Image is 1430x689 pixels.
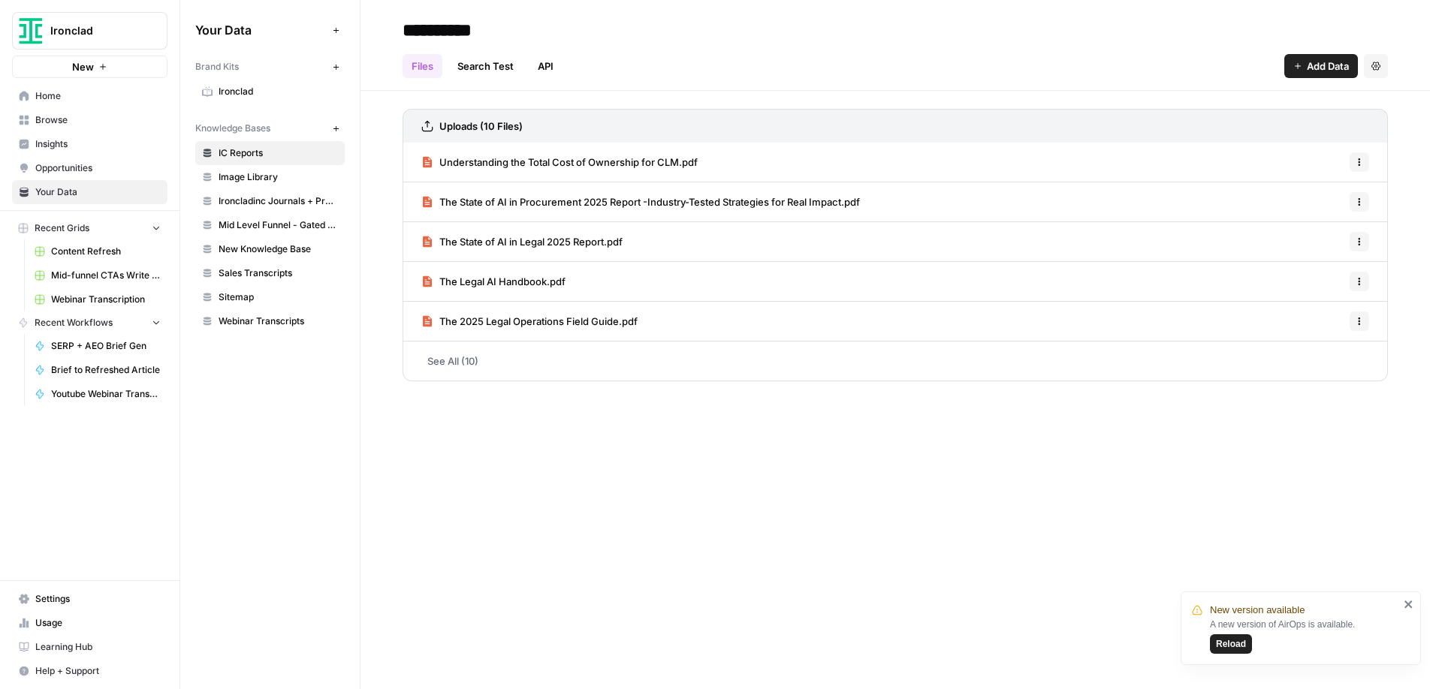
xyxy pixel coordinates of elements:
[448,54,523,78] a: Search Test
[195,141,345,165] a: IC Reports
[12,659,167,683] button: Help + Support
[17,17,44,44] img: Ironclad Logo
[12,611,167,635] a: Usage
[12,108,167,132] a: Browse
[195,309,345,333] a: Webinar Transcripts
[35,664,161,678] span: Help + Support
[1210,618,1399,654] div: A new version of AirOps is available.
[219,266,338,280] span: Sales Transcripts
[1210,603,1305,618] span: New version available
[421,143,698,182] a: Understanding the Total Cost of Ownership for CLM.pdf
[439,155,698,170] span: Understanding the Total Cost of Ownership for CLM.pdf
[195,261,345,285] a: Sales Transcripts
[28,382,167,406] a: Youtube Webinar Transcription
[35,185,161,199] span: Your Data
[28,358,167,382] a: Brief to Refreshed Article
[439,274,566,289] span: The Legal AI Handbook.pdf
[195,80,345,104] a: Ironclad
[439,314,638,329] span: The 2025 Legal Operations Field Guide.pdf
[219,242,338,256] span: New Knowledge Base
[195,213,345,237] a: Mid Level Funnel - Gated Assets + Webinars
[51,245,161,258] span: Content Refresh
[421,262,566,301] a: The Legal AI Handbook.pdf
[219,146,338,160] span: IC Reports
[1216,637,1246,651] span: Reload
[421,302,638,341] a: The 2025 Legal Operations Field Guide.pdf
[195,285,345,309] a: Sitemap
[219,170,338,184] span: Image Library
[51,387,161,401] span: Youtube Webinar Transcription
[529,54,563,78] a: API
[403,341,1388,381] a: See All (10)
[439,234,623,249] span: The State of AI in Legal 2025 Report.pdf
[439,194,860,209] span: The State of AI in Procurement 2025 Report -Industry-Tested Strategies for Real Impact.pdf
[219,194,338,208] span: Ironcladinc Journals + Products
[421,182,860,221] a: The State of AI in Procurement 2025 Report -Industry-Tested Strategies for Real Impact.pdf
[35,316,113,329] span: Recent Workflows
[219,218,338,232] span: Mid Level Funnel - Gated Assets + Webinars
[51,269,161,282] span: Mid-funnel CTAs Write to KB
[50,23,141,38] span: Ironclad
[35,640,161,654] span: Learning Hub
[28,287,167,311] a: Webinar Transcription
[51,293,161,306] span: Webinar Transcription
[12,56,167,78] button: New
[28,239,167,263] a: Content Refresh
[219,290,338,304] span: Sitemap
[12,217,167,239] button: Recent Grids
[35,161,161,175] span: Opportunities
[421,222,623,261] a: The State of AI in Legal 2025 Report.pdf
[51,339,161,353] span: SERP + AEO Brief Gen
[12,311,167,334] button: Recent Workflows
[35,89,161,103] span: Home
[195,21,327,39] span: Your Data
[195,237,345,261] a: New Knowledge Base
[219,314,338,328] span: Webinar Transcripts
[28,263,167,287] a: Mid-funnel CTAs Write to KB
[12,12,167,50] button: Workspace: Ironclad
[35,113,161,127] span: Browse
[195,122,270,135] span: Knowledge Bases
[12,132,167,156] a: Insights
[28,334,167,358] a: SERP + AEO Brief Gen
[195,60,239,74] span: Brand Kits
[195,189,345,213] a: Ironcladinc Journals + Products
[1210,634,1252,654] button: Reload
[12,180,167,204] a: Your Data
[12,84,167,108] a: Home
[12,587,167,611] a: Settings
[35,221,89,235] span: Recent Grids
[51,363,161,377] span: Brief to Refreshed Article
[1404,598,1414,610] button: close
[439,119,523,134] h3: Uploads (10 Files)
[403,54,442,78] a: Files
[35,592,161,606] span: Settings
[1307,59,1349,74] span: Add Data
[35,137,161,151] span: Insights
[12,635,167,659] a: Learning Hub
[219,85,338,98] span: Ironclad
[195,165,345,189] a: Image Library
[421,110,523,143] a: Uploads (10 Files)
[35,616,161,630] span: Usage
[72,59,94,74] span: New
[1284,54,1358,78] button: Add Data
[12,156,167,180] a: Opportunities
